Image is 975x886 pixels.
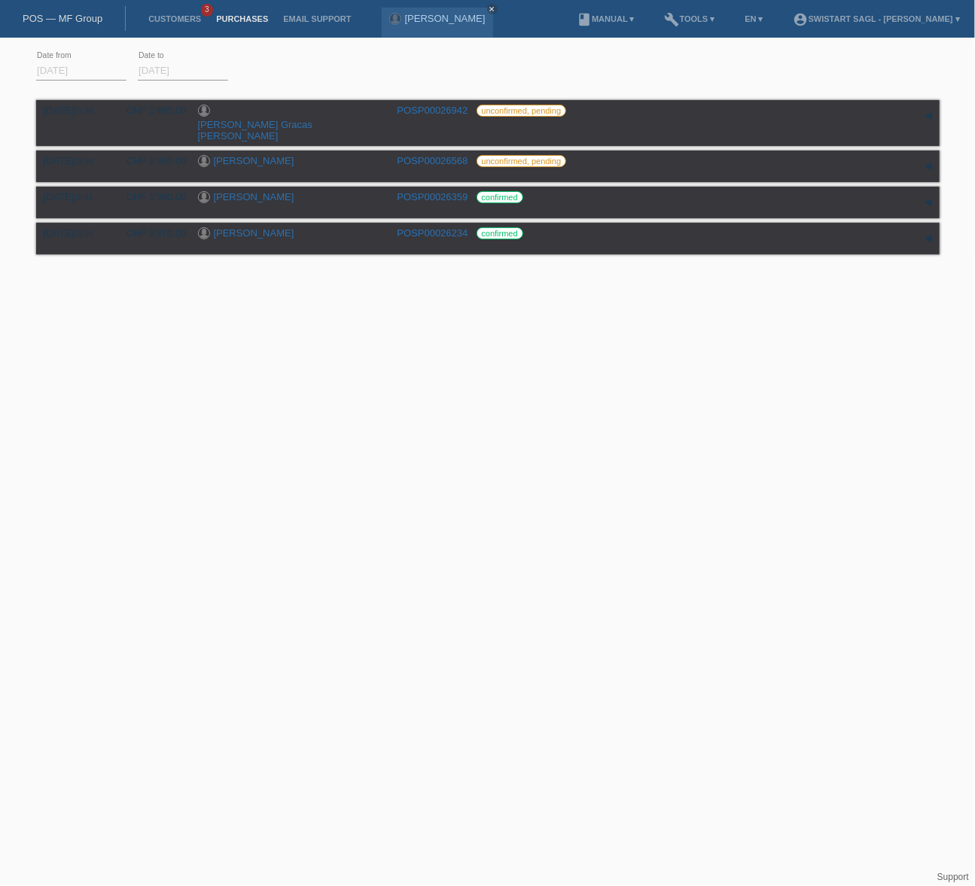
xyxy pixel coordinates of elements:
a: account_circleSwistart Sagl - [PERSON_NAME] ▾ [786,14,967,23]
div: CHF 1'450.00 [115,155,187,166]
a: [PERSON_NAME] [214,191,294,202]
a: Purchases [209,14,276,23]
a: buildTools ▾ [657,14,723,23]
div: CHF 1'490.00 [115,105,187,116]
a: Email Support [276,14,358,23]
div: [DATE] [44,191,104,202]
a: POS — MF Group [23,13,102,24]
span: 19:18 [74,157,93,166]
label: unconfirmed, pending [477,155,567,167]
a: POSP00026942 [398,105,468,116]
i: account_circle [794,12,809,27]
span: 3 [201,4,213,17]
div: [DATE] [44,155,104,166]
span: 15:24 [74,230,93,238]
div: expand/collapse [917,105,940,127]
div: expand/collapse [917,227,940,250]
a: bookManual ▾ [569,14,642,23]
label: confirmed [477,227,523,239]
a: close [487,4,498,14]
i: book [577,12,592,27]
div: expand/collapse [917,191,940,214]
a: POSP00026359 [398,191,468,202]
i: close [489,5,496,13]
div: CHF 3'870.00 [115,227,187,239]
a: [PERSON_NAME] [214,227,294,239]
div: [DATE] [44,105,104,116]
div: expand/collapse [917,155,940,178]
i: build [665,12,680,27]
div: [DATE] [44,227,104,239]
div: CHF 1'390.00 [115,191,187,202]
label: unconfirmed, pending [477,105,567,117]
a: Customers [141,14,209,23]
a: [PERSON_NAME] [214,155,294,166]
a: [PERSON_NAME] [405,13,486,24]
label: confirmed [477,191,523,203]
span: 11:48 [74,107,93,115]
a: POSP00026568 [398,155,468,166]
a: Support [937,872,969,882]
span: 10:41 [74,193,93,202]
a: POSP00026234 [398,227,468,239]
a: [PERSON_NAME] Gracas [PERSON_NAME] [198,119,312,142]
a: EN ▾ [738,14,771,23]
